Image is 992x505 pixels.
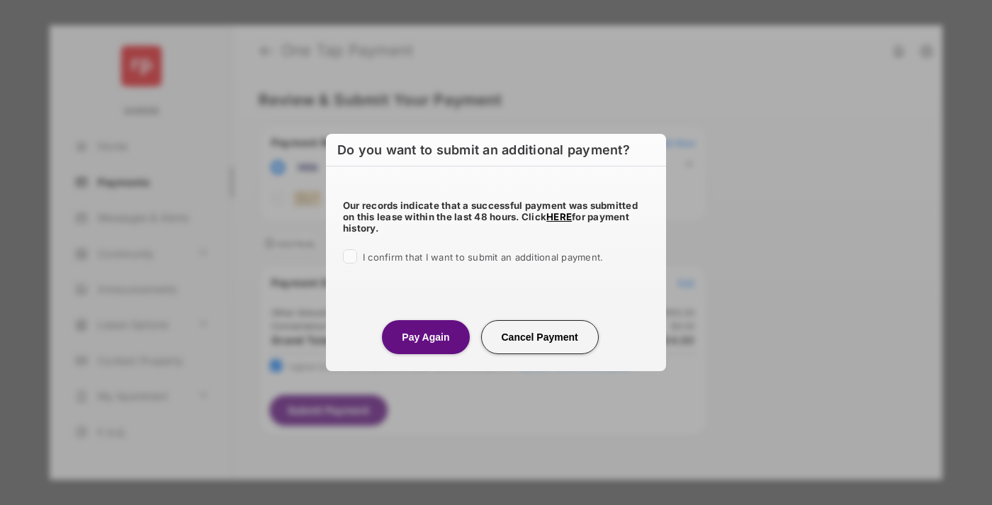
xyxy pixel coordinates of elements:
span: I confirm that I want to submit an additional payment. [363,251,603,263]
button: Cancel Payment [481,320,599,354]
a: HERE [546,211,572,222]
h6: Do you want to submit an additional payment? [326,134,666,166]
h5: Our records indicate that a successful payment was submitted on this lease within the last 48 hou... [343,200,649,234]
button: Pay Again [382,320,469,354]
